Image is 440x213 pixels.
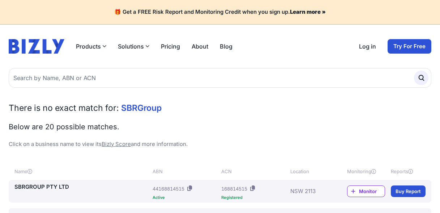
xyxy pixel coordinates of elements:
a: Log in [359,42,376,51]
a: Try For Free [388,39,431,54]
div: Reports [391,168,426,175]
div: Registered [221,196,287,200]
div: ACN [221,168,287,175]
div: 44168814515 [153,185,184,192]
span: Monitor [359,188,385,195]
input: Search by Name, ABN or ACN [9,68,431,88]
span: Below are 20 possible matches. [9,122,119,131]
span: There is no exact match for: [9,103,119,113]
div: ABN [153,168,219,175]
a: Buy Report [391,185,426,197]
button: Products [76,42,106,51]
div: Name [14,168,150,175]
a: Bizly Score [102,141,131,147]
a: Blog [220,42,232,51]
div: Active [153,196,219,200]
a: SBRGROUP PTY LTD [14,183,150,191]
span: SBRGroup [121,103,162,113]
a: Pricing [161,42,180,51]
p: Click on a business name to view its and more information. [9,140,431,149]
a: Learn more » [290,8,326,15]
div: NSW 2113 [290,183,339,200]
button: Solutions [118,42,149,51]
div: 168814515 [221,185,247,192]
a: Monitor [347,185,385,197]
div: Location [290,168,339,175]
a: About [192,42,208,51]
div: Monitoring [347,168,385,175]
h4: 🎁 Get a FREE Risk Report and Monitoring Credit when you sign up. [9,9,431,16]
